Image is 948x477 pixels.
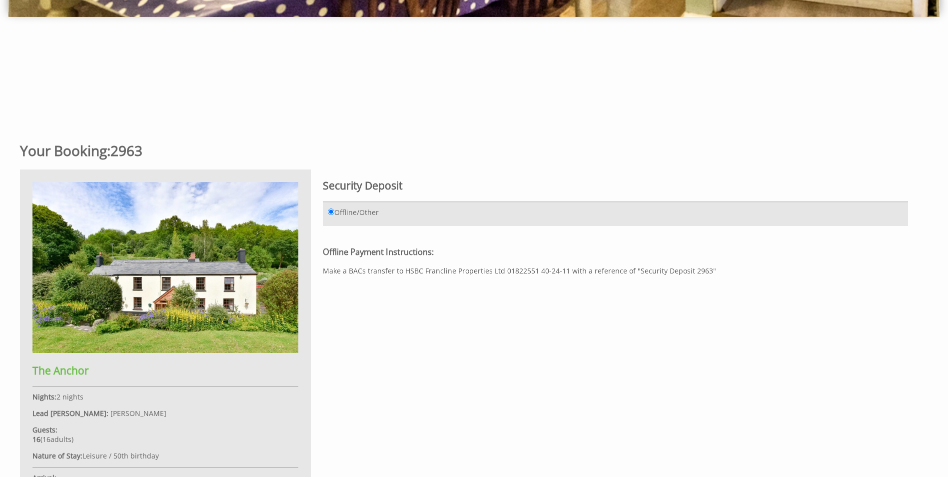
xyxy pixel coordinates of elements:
[323,246,908,257] h3: Offline Payment Instructions:
[42,434,71,444] span: adult
[32,425,57,434] strong: Guests:
[323,246,908,275] div: Make a BACs transfer to HSBC Francline Properties Ltd 01822551 40-24-11 with a reference of "Secu...
[32,392,56,401] strong: Nights:
[32,182,298,353] img: An image of 'The Anchor'
[32,363,298,377] h2: The Anchor
[328,208,334,215] input: Offline/Other
[32,345,298,377] a: The Anchor
[110,408,166,418] span: [PERSON_NAME]
[32,434,40,444] strong: 16
[42,434,50,444] span: 16
[323,178,908,192] h2: Security Deposit
[32,451,82,460] strong: Nature of Stay:
[6,44,942,119] iframe: Customer reviews powered by Trustpilot
[32,392,298,401] p: 2 nights
[328,207,379,217] label: Offline/Other
[20,141,916,160] h1: 2963
[32,408,108,418] strong: Lead [PERSON_NAME]:
[20,141,110,160] a: Your Booking:
[32,434,73,444] span: ( )
[68,434,71,444] span: s
[32,451,298,460] p: Leisure / 50th birthday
